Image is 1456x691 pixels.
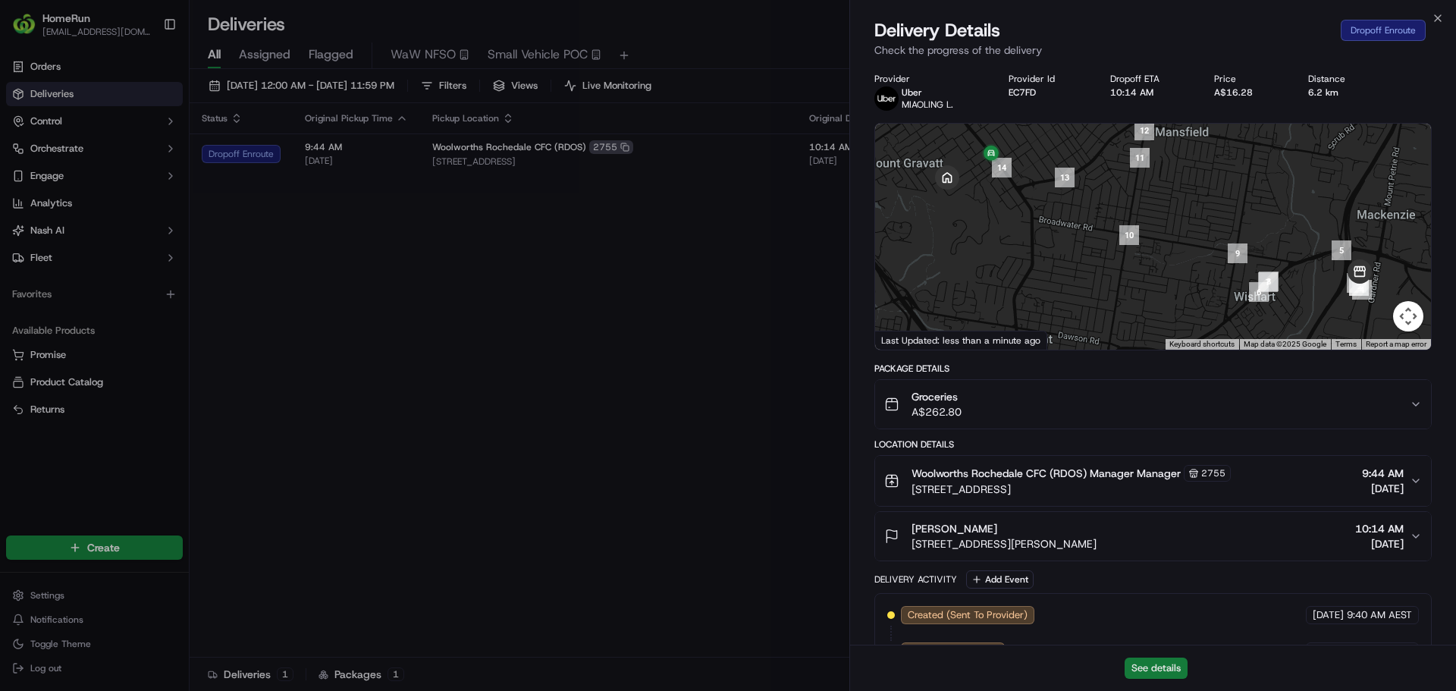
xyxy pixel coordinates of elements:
[912,466,1181,481] span: Woolworths Rochedale CFC (RDOS) Manager Manager
[151,257,184,269] span: Pylon
[15,15,45,46] img: Nash
[912,482,1231,497] span: [STREET_ADDRESS]
[874,86,899,111] img: uber-new-logo.jpeg
[1249,282,1269,302] div: 6
[1259,272,1279,291] div: 8
[52,145,249,160] div: Start new chat
[15,145,42,172] img: 1736555255976-a54dd68f-1ca7-489b-9aae-adbdc363a1c4
[874,18,1000,42] span: Delivery Details
[1347,608,1412,622] span: 9:40 AM AEST
[1110,86,1191,99] div: 10:14 AM
[879,330,929,350] a: Open this area in Google Maps (opens a new window)
[1201,467,1225,479] span: 2755
[875,331,1047,350] div: Last Updated: less than a minute ago
[874,363,1432,375] div: Package Details
[30,220,116,235] span: Knowledge Base
[15,221,27,234] div: 📗
[1055,168,1075,187] div: 13
[874,42,1432,58] p: Check the progress of the delivery
[1244,340,1326,348] span: Map data ©2025 Google
[1393,301,1423,331] button: Map camera controls
[1355,536,1404,551] span: [DATE]
[1214,73,1284,85] div: Price
[39,98,273,114] input: Got a question? Start typing here...
[1169,339,1235,350] button: Keyboard shortcuts
[1134,121,1154,140] div: 12
[912,536,1097,551] span: [STREET_ADDRESS][PERSON_NAME]
[1366,340,1426,348] a: Report a map error
[1347,273,1367,293] div: 1
[908,608,1028,622] span: Created (Sent To Provider)
[1110,73,1191,85] div: Dropoff ETA
[1362,481,1404,496] span: [DATE]
[1332,240,1351,260] div: 5
[1119,225,1139,245] div: 10
[1130,148,1150,168] div: 11
[1258,272,1278,292] div: 7
[1349,276,1369,296] div: 3
[1308,73,1376,85] div: Distance
[1362,466,1404,481] span: 9:44 AM
[874,573,957,586] div: Delivery Activity
[992,158,1012,177] div: 14
[1009,73,1086,85] div: Provider Id
[1214,86,1284,99] div: A$16.28
[9,214,122,241] a: 📗Knowledge Base
[1228,243,1247,263] div: 9
[15,61,276,85] p: Welcome 👋
[912,389,962,404] span: Groceries
[1308,86,1376,99] div: 6.2 km
[1125,658,1188,679] button: See details
[1352,280,1372,300] div: 4
[874,438,1432,451] div: Location Details
[143,220,243,235] span: API Documentation
[875,512,1431,561] button: [PERSON_NAME][STREET_ADDRESS][PERSON_NAME]10:14 AM[DATE]
[966,570,1034,589] button: Add Event
[902,99,953,111] span: MIAOLING L.
[912,404,962,419] span: A$262.80
[879,330,929,350] img: Google
[258,149,276,168] button: Start new chat
[875,456,1431,506] button: Woolworths Rochedale CFC (RDOS) Manager Manager2755[STREET_ADDRESS]9:44 AM[DATE]
[912,521,997,536] span: [PERSON_NAME]
[875,380,1431,429] button: GroceriesA$262.80
[122,214,249,241] a: 💻API Documentation
[1335,340,1357,348] a: Terms (opens in new tab)
[1355,521,1404,536] span: 10:14 AM
[52,160,192,172] div: We're available if you need us!
[107,256,184,269] a: Powered byPylon
[1313,608,1344,622] span: [DATE]
[902,86,953,99] p: Uber
[874,73,984,85] div: Provider
[1009,86,1036,99] button: EC7FD
[128,221,140,234] div: 💻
